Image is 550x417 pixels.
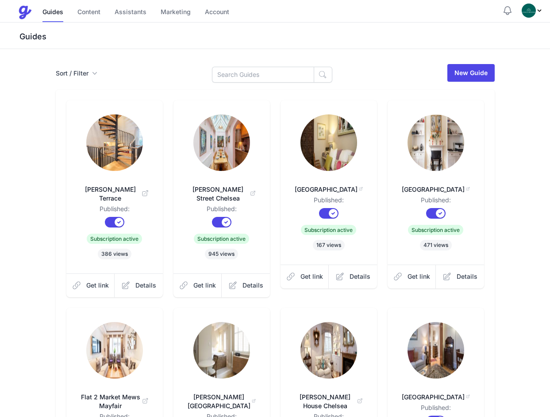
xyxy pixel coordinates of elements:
dd: Published: [188,205,256,217]
a: [PERSON_NAME] House Chelsea [295,382,363,412]
span: Get link [86,281,109,290]
h3: Guides [18,31,550,42]
span: [PERSON_NAME] Street Chelsea [188,185,256,203]
span: Subscription active [194,234,249,244]
a: [PERSON_NAME][GEOGRAPHIC_DATA] [188,382,256,412]
img: qm23tyanh8llne9rmxzedgaebrr7 [300,322,357,379]
img: Guestive Guides [18,5,32,19]
a: Get link [388,265,436,288]
dd: Published: [295,196,363,208]
span: Get link [193,281,216,290]
a: Get link [66,273,115,297]
a: Details [222,273,270,297]
dd: Published: [402,196,470,208]
span: [GEOGRAPHIC_DATA] [402,185,470,194]
img: htmfqqdj5w74wrc65s3wna2sgno2 [408,322,464,379]
img: wq8sw0j47qm6nw759ko380ndfzun [193,114,250,171]
a: New Guide [447,64,495,82]
a: Get link [281,265,329,288]
span: 945 views [205,249,238,259]
input: Search Guides [212,67,314,83]
span: Subscription active [301,225,356,235]
span: Get link [408,272,430,281]
span: Details [350,272,370,281]
button: Sort / Filter [56,69,97,78]
a: Details [436,265,484,288]
span: Details [242,281,263,290]
span: 386 views [98,249,131,259]
dd: Published: [81,205,149,217]
a: Assistants [115,3,146,22]
a: Marketing [161,3,191,22]
span: [PERSON_NAME] Terrace [81,185,149,203]
span: Subscription active [408,225,463,235]
span: 167 views [313,240,345,250]
span: Flat 2 Market Mews Mayfair [81,393,149,410]
span: Subscription active [87,234,142,244]
a: Get link [173,273,222,297]
a: [PERSON_NAME] Street Chelsea [188,174,256,205]
img: 9b5v0ir1hdq8hllsqeesm40py5rd [300,114,357,171]
dd: Published: [402,403,470,416]
a: [GEOGRAPHIC_DATA] [402,174,470,196]
img: id17mszkkv9a5w23y0miri8fotce [193,322,250,379]
img: xcoem7jyjxpu3fgtqe3kd93uc2z7 [86,322,143,379]
a: Details [115,273,163,297]
img: mtasz01fldrr9v8cnif9arsj44ov [86,114,143,171]
span: Details [457,272,477,281]
a: Details [329,265,377,288]
a: [GEOGRAPHIC_DATA] [295,174,363,196]
a: Guides [42,3,63,22]
a: Flat 2 Market Mews Mayfair [81,382,149,412]
span: Get link [300,272,323,281]
img: hdmgvwaq8kfuacaafu0ghkkjd0oq [408,114,464,171]
div: Profile Menu [522,4,543,18]
a: Account [205,3,229,22]
span: 471 views [420,240,452,250]
button: Notifications [502,5,513,16]
span: [PERSON_NAME][GEOGRAPHIC_DATA] [188,393,256,410]
a: [PERSON_NAME] Terrace [81,174,149,205]
span: [PERSON_NAME] House Chelsea [295,393,363,410]
img: oovs19i4we9w73xo0bfpgswpi0cd [522,4,536,18]
span: [GEOGRAPHIC_DATA] [295,185,363,194]
span: Details [135,281,156,290]
span: [GEOGRAPHIC_DATA] [402,393,470,402]
a: Content [77,3,100,22]
a: [GEOGRAPHIC_DATA] [402,382,470,403]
